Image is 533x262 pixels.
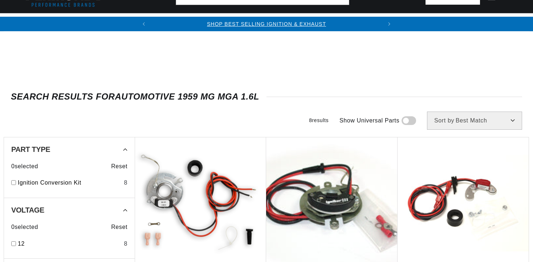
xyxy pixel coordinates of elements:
[11,146,50,153] span: Part Type
[207,21,326,27] a: SHOP BEST SELLING IGNITION & EXHAUST
[382,17,396,31] button: Translation missing: en.sections.announcements.next_announcement
[11,222,38,232] span: 0 selected
[306,13,361,31] summary: Engine Swaps
[18,239,121,249] a: 12
[339,116,399,125] span: Show Universal Parts
[11,206,44,214] span: Voltage
[11,162,38,171] span: 0 selected
[22,13,100,31] summary: Ignition Conversions
[434,118,454,124] span: Sort by
[151,20,382,28] div: 1 of 2
[111,162,127,171] span: Reset
[433,13,502,31] summary: Spark Plug Wires
[4,17,529,31] slideshow-component: Translation missing: en.sections.announcements.announcement_bar
[124,239,127,249] div: 8
[151,20,382,28] div: Announcement
[361,13,433,31] summary: Battery Products
[100,13,180,31] summary: Coils & Distributors
[427,112,522,130] select: Sort by
[124,178,127,188] div: 8
[11,93,522,100] div: SEARCH RESULTS FOR Automotive 1959 MG MGA 1.6L
[180,13,306,31] summary: Headers, Exhausts & Components
[137,17,151,31] button: Translation missing: en.sections.announcements.previous_announcement
[18,178,121,188] a: Ignition Conversion Kit
[309,117,329,123] span: 8 results
[111,222,127,232] span: Reset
